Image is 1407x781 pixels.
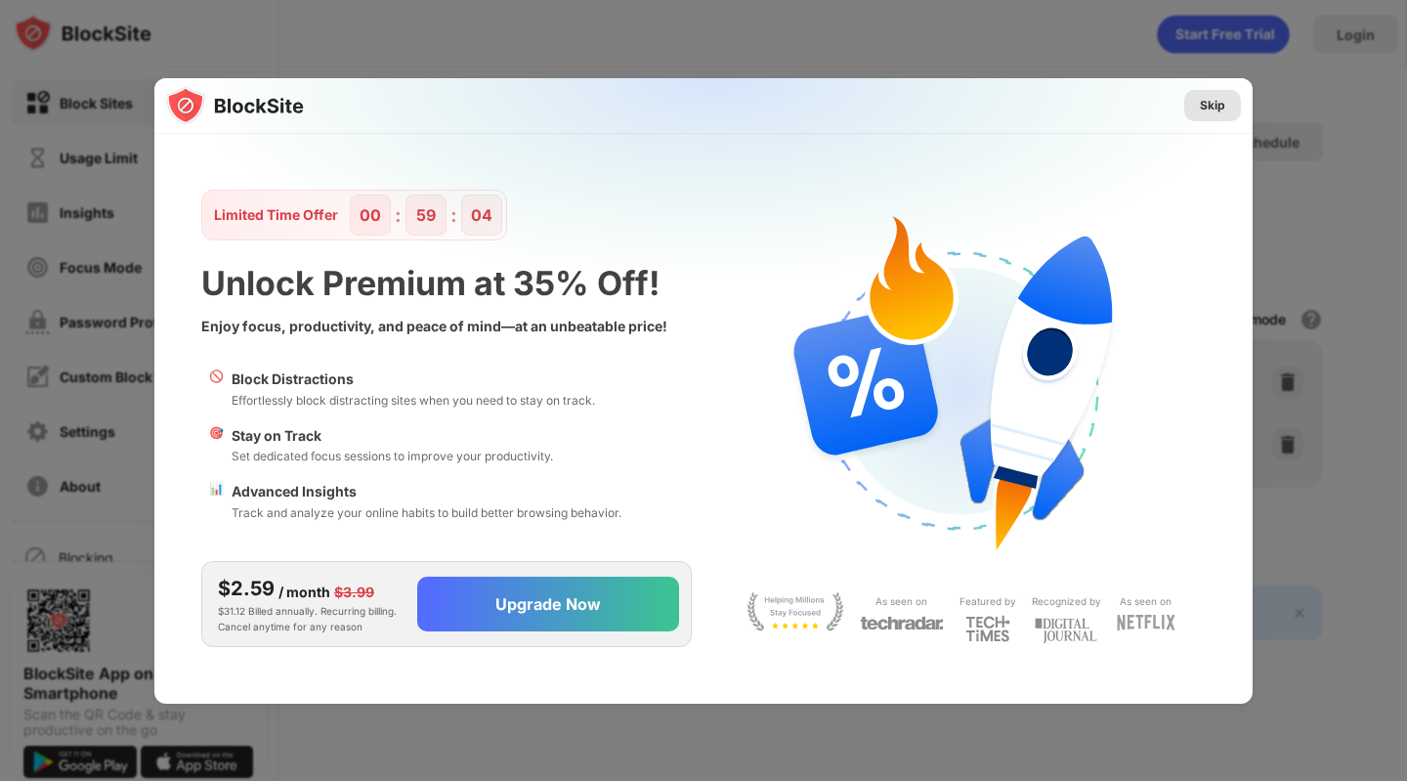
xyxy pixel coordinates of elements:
img: light-digital-journal.svg [1035,615,1097,647]
div: Skip [1200,96,1225,115]
div: Advanced Insights [232,481,621,502]
div: Upgrade Now [495,594,601,614]
img: light-netflix.svg [1117,615,1175,630]
div: / month [278,582,330,603]
img: light-techradar.svg [860,615,944,631]
div: As seen on [875,592,927,611]
img: light-techtimes.svg [965,615,1010,642]
div: As seen on [1120,592,1172,611]
img: gradient.svg [166,78,1264,465]
div: $2.59 [218,574,275,603]
div: Featured by [959,592,1016,611]
div: $3.99 [334,582,374,603]
div: Track and analyze your online habits to build better browsing behavior. [232,503,621,522]
div: Recognized by [1032,592,1101,611]
div: 📊 [209,481,224,522]
img: light-stay-focus.svg [746,592,844,631]
div: $31.12 Billed annually. Recurring billing. Cancel anytime for any reason [218,574,402,634]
